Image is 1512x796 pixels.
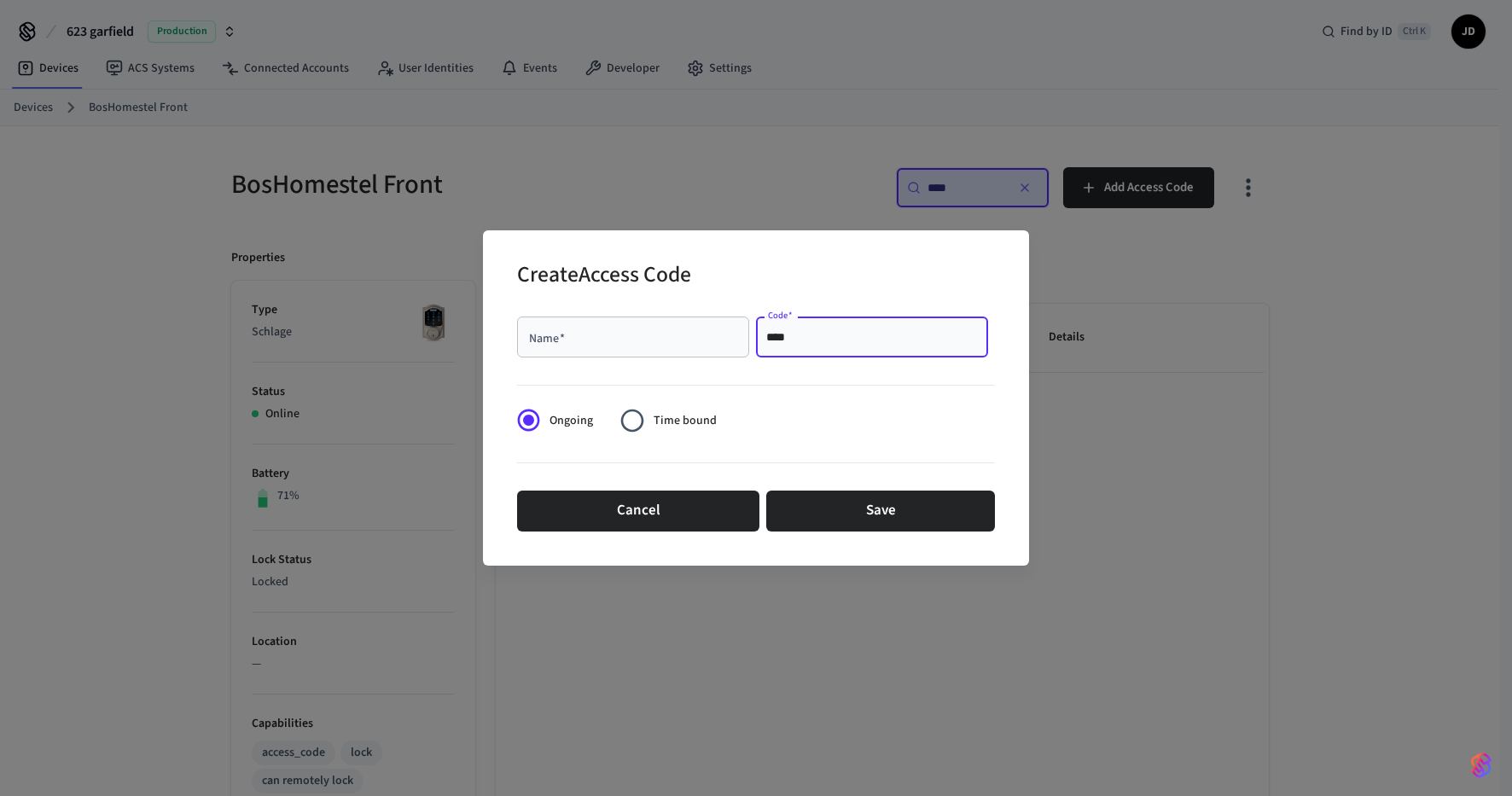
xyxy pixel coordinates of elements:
[550,412,593,430] span: Ongoing
[766,491,995,532] button: Save
[1471,752,1492,779] img: SeamLogoGradient.69752ec5.svg
[654,412,717,430] span: Time bound
[517,491,759,532] button: Cancel
[768,309,793,322] label: Code
[517,251,691,303] h2: Create Access Code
